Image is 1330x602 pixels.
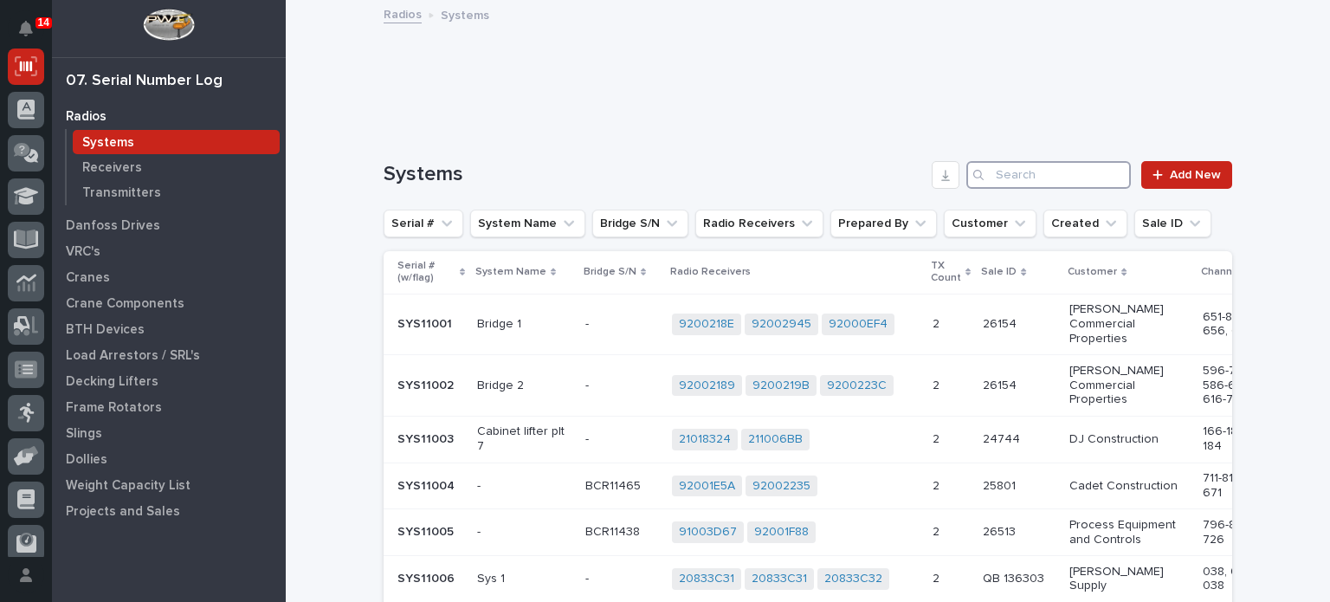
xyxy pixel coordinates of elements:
[585,521,643,540] p: BCR11438
[22,21,44,49] div: Notifications14
[397,256,455,288] p: Serial # (w/flag)
[477,572,571,586] p: Sys 1
[679,479,735,494] a: 92001E5A
[66,426,102,442] p: Slings
[585,568,592,586] p: -
[397,476,458,494] p: SYS11004
[384,210,463,237] button: Serial #
[52,264,286,290] a: Cranes
[1069,364,1189,407] p: [PERSON_NAME] Commercial Properties
[66,270,110,286] p: Cranes
[1203,518,1275,547] p: 796-816, 821-726
[66,218,160,234] p: Danfoss Drives
[384,162,925,187] h1: Systems
[397,314,455,332] p: SYS11001
[52,103,286,129] a: Radios
[52,498,286,524] a: Projects and Sales
[397,568,458,586] p: SYS11006
[52,316,286,342] a: BTH Devices
[931,256,961,288] p: TX Count
[1201,262,1254,282] p: Channel(s)
[824,572,882,586] a: 20833C32
[1203,471,1275,501] p: 711-816, 656-671
[470,210,585,237] button: System Name
[66,452,107,468] p: Dollies
[679,432,731,447] a: 21018324
[477,479,571,494] p: -
[66,504,180,520] p: Projects and Sales
[384,3,422,23] a: Radios
[38,16,49,29] p: 14
[585,429,592,447] p: -
[52,394,286,420] a: Frame Rotators
[1069,479,1189,494] p: Cadet Construction
[1203,310,1275,340] p: 651-801, 621-656, 641-816
[754,525,809,540] a: 92001F88
[983,568,1048,586] p: QB 136303
[679,572,734,586] a: 20833C31
[1069,518,1189,547] p: Process Equipment and Controls
[933,476,943,494] p: 2
[66,244,100,260] p: VRC's
[981,262,1017,282] p: Sale ID
[752,479,810,494] a: 92002235
[52,472,286,498] a: Weight Capacity List
[397,521,457,540] p: SYS11005
[475,262,546,282] p: System Name
[983,375,1020,393] p: 26154
[983,314,1020,332] p: 26154
[1043,210,1127,237] button: Created
[8,10,44,47] button: Notifications
[66,109,107,125] p: Radios
[1203,364,1275,407] p: 596-716, 586-651, 616-736
[752,572,807,586] a: 20833C31
[66,400,162,416] p: Frame Rotators
[1069,302,1189,346] p: [PERSON_NAME] Commercial Properties
[983,521,1019,540] p: 26513
[827,379,887,393] a: 9200223C
[477,525,571,540] p: -
[830,210,937,237] button: Prepared By
[748,432,803,447] a: 211006BB
[477,424,571,454] p: Cabinet lifter plt 7
[1069,432,1189,447] p: DJ Construction
[52,420,286,446] a: Slings
[1141,161,1232,189] a: Add New
[52,238,286,264] a: VRC's
[670,262,751,282] p: Radio Receivers
[1069,565,1189,594] p: [PERSON_NAME] Supply
[397,429,457,447] p: SYS11003
[477,379,571,393] p: Bridge 2
[66,296,184,312] p: Crane Components
[477,317,571,332] p: Bridge 1
[933,568,943,586] p: 2
[679,317,734,332] a: 9200218E
[143,9,194,41] img: Workspace Logo
[66,478,190,494] p: Weight Capacity List
[82,160,142,176] p: Receivers
[1203,424,1275,454] p: 166-185, 162-184
[592,210,688,237] button: Bridge S/N
[82,185,161,201] p: Transmitters
[397,375,457,393] p: SYS11002
[752,317,811,332] a: 92002945
[1170,169,1221,181] span: Add New
[752,379,810,393] a: 9200219B
[52,342,286,368] a: Load Arrestors / SRL's
[66,348,200,364] p: Load Arrestors / SRL's
[679,379,735,393] a: 92002189
[1068,262,1117,282] p: Customer
[66,322,145,338] p: BTH Devices
[66,374,158,390] p: Decking Lifters
[585,375,592,393] p: -
[52,446,286,472] a: Dollies
[67,130,286,154] a: Systems
[944,210,1036,237] button: Customer
[933,375,943,393] p: 2
[441,4,489,23] p: Systems
[52,290,286,316] a: Crane Components
[585,314,592,332] p: -
[829,317,888,332] a: 92000EF4
[52,368,286,394] a: Decking Lifters
[82,135,134,151] p: Systems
